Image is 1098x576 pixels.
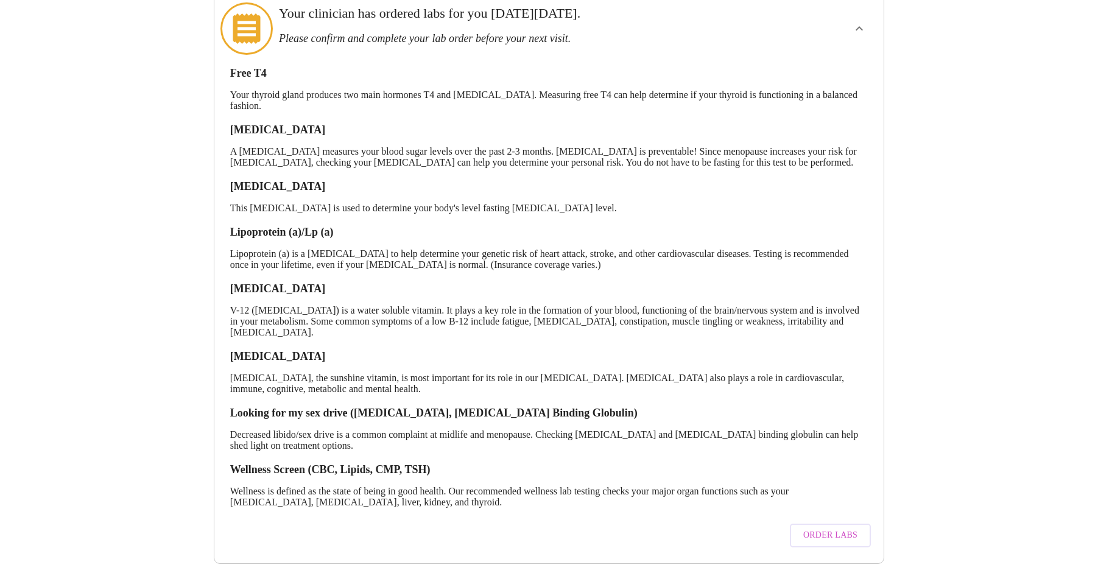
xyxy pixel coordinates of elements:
[803,528,857,543] span: Order Labs
[230,146,868,168] p: A [MEDICAL_DATA] measures your blood sugar levels over the past 2-3 months. [MEDICAL_DATA] is pre...
[279,5,754,21] h3: Your clinician has ordered labs for you [DATE][DATE].
[230,124,868,136] h3: [MEDICAL_DATA]
[230,305,868,338] p: V-12 ([MEDICAL_DATA]) is a water soluble vitamin. It plays a key role in the formation of your bl...
[230,90,868,111] p: Your thyroid gland produces two main hormones T4 and [MEDICAL_DATA]. Measuring free T4 can help d...
[230,203,868,214] p: This [MEDICAL_DATA] is used to determine your body's level fasting [MEDICAL_DATA] level.
[230,67,868,80] h3: Free T4
[230,463,868,476] h3: Wellness Screen (CBC, Lipids, CMP, TSH)
[790,524,871,547] button: Order Labs
[230,180,868,193] h3: [MEDICAL_DATA]
[230,373,868,395] p: [MEDICAL_DATA], the sunshine vitamin, is most important for its role in our [MEDICAL_DATA]. [MEDI...
[845,14,874,43] button: show more
[230,248,868,270] p: Lipoprotein (a) is a [MEDICAL_DATA] to help determine your genetic risk of heart attack, stroke, ...
[230,350,868,363] h3: [MEDICAL_DATA]
[230,407,868,420] h3: Looking for my sex drive ([MEDICAL_DATA], [MEDICAL_DATA] Binding Globulin)
[230,486,868,508] p: Wellness is defined as the state of being in good health. Our recommended wellness lab testing ch...
[279,32,754,45] h3: Please confirm and complete your lab order before your next visit.
[230,283,868,295] h3: [MEDICAL_DATA]
[230,429,868,451] p: Decreased libido/sex drive is a common complaint at midlife and menopause. Checking [MEDICAL_DATA...
[230,226,868,239] h3: Lipoprotein (a)/Lp (a)
[787,518,874,553] a: Order Labs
